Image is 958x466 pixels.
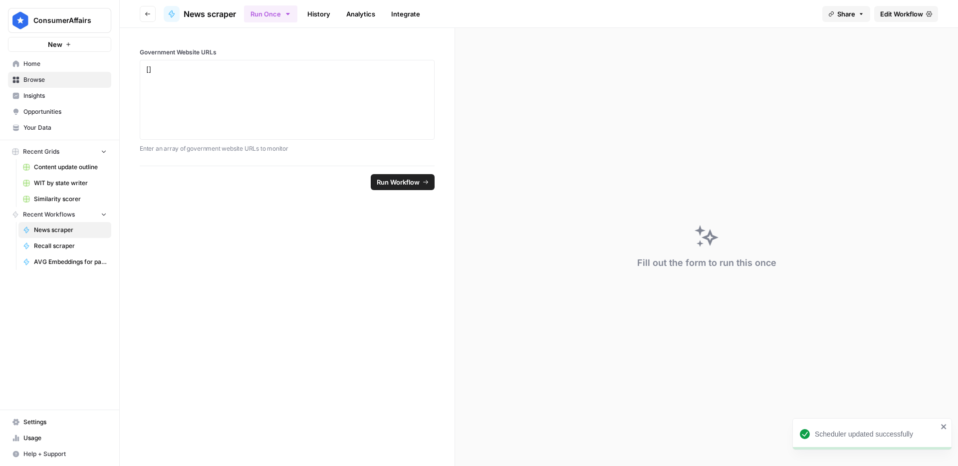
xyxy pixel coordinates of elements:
span: New [48,39,62,49]
span: Help + Support [23,450,107,459]
a: Recall scraper [18,238,111,254]
a: News scraper [164,6,236,22]
span: Content update outline [34,163,107,172]
span: Recent Workflows [23,210,75,219]
span: Settings [23,418,107,427]
a: Similarity scorer [18,191,111,207]
button: close [941,423,948,431]
span: News scraper [34,226,107,234]
button: Recent Grids [8,144,111,159]
a: News scraper [18,222,111,238]
span: Recall scraper [34,241,107,250]
button: Recent Workflows [8,207,111,222]
a: AVG Embeddings for page and Target Keyword [18,254,111,270]
a: Edit Workflow [874,6,938,22]
button: Workspace: ConsumerAffairs [8,8,111,33]
span: Edit Workflow [880,9,923,19]
a: WIT by state writer [18,175,111,191]
a: Settings [8,414,111,430]
span: Usage [23,434,107,443]
div: Fill out the form to run this once [637,256,776,270]
button: Help + Support [8,446,111,462]
p: Enter an array of government website URLs to monitor [140,144,435,154]
a: Browse [8,72,111,88]
a: Home [8,56,111,72]
a: Content update outline [18,159,111,175]
span: ConsumerAffairs [33,15,94,25]
span: WIT by state writer [34,179,107,188]
span: Insights [23,91,107,100]
span: AVG Embeddings for page and Target Keyword [34,257,107,266]
a: Integrate [385,6,426,22]
span: Browse [23,75,107,84]
span: Recent Grids [23,147,59,156]
a: Opportunities [8,104,111,120]
a: Analytics [340,6,381,22]
span: News scraper [184,8,236,20]
div: Scheduler updated successfully [815,429,938,439]
a: History [301,6,336,22]
span: Your Data [23,123,107,132]
a: Your Data [8,120,111,136]
span: Similarity scorer [34,195,107,204]
span: Opportunities [23,107,107,116]
a: Insights [8,88,111,104]
textarea: [] [146,64,428,135]
span: Run Workflow [377,177,420,187]
span: Home [23,59,107,68]
label: Government Website URLs [140,48,435,57]
a: Usage [8,430,111,446]
button: New [8,37,111,52]
button: Run Workflow [371,174,435,190]
img: ConsumerAffairs Logo [11,11,29,29]
button: Run Once [244,5,297,22]
span: Share [837,9,855,19]
button: Share [822,6,870,22]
